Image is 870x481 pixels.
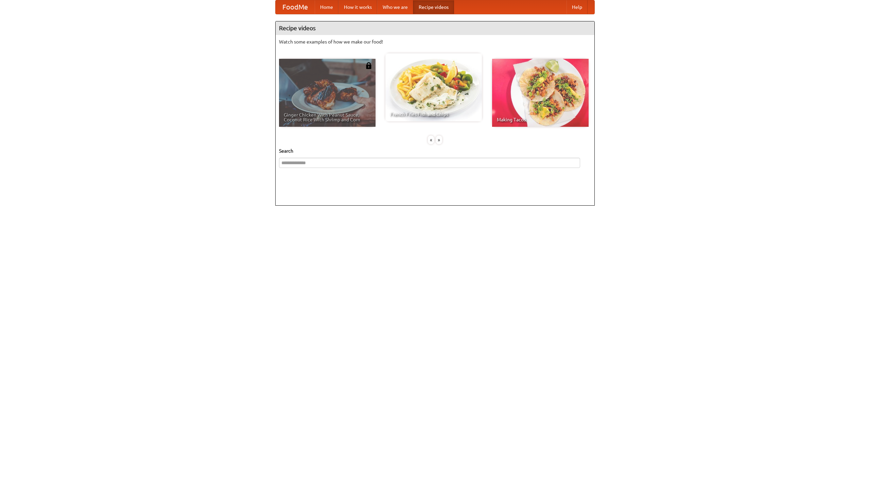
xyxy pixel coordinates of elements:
a: Help [567,0,588,14]
h5: Search [279,148,591,154]
span: Making Tacos [497,117,584,122]
div: « [428,136,434,144]
a: Recipe videos [413,0,454,14]
span: French Fries Fish and Chips [390,112,477,117]
a: Home [315,0,338,14]
p: Watch some examples of how we make our food! [279,38,591,45]
a: Making Tacos [492,59,589,127]
h4: Recipe videos [276,21,594,35]
div: » [436,136,442,144]
a: Who we are [377,0,413,14]
img: 483408.png [365,62,372,69]
a: How it works [338,0,377,14]
a: French Fries Fish and Chips [385,53,482,121]
a: FoodMe [276,0,315,14]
